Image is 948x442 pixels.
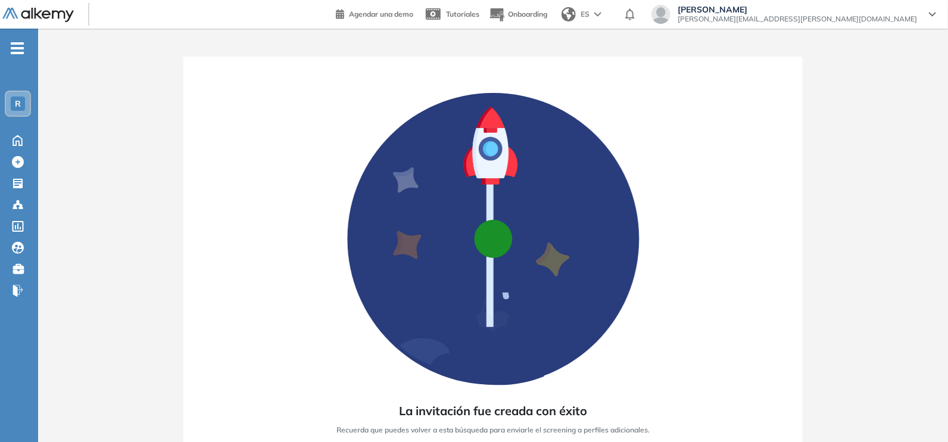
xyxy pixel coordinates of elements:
img: Logo [2,8,74,23]
span: Onboarding [508,10,547,18]
button: Onboarding [489,2,547,27]
a: Agendar una demo [336,6,413,20]
img: world [562,7,576,21]
span: [PERSON_NAME][EMAIL_ADDRESS][PERSON_NAME][DOMAIN_NAME] [678,14,917,24]
i: - [11,47,24,49]
span: Tutoriales [446,10,479,18]
span: ES [581,9,590,20]
span: La invitación fue creada con éxito [399,402,587,420]
span: [PERSON_NAME] [678,5,917,14]
span: Agendar una demo [349,10,413,18]
span: R [15,99,21,108]
img: arrow [594,12,601,17]
span: Recuerda que puedes volver a esta búsqueda para enviarle el screening a perfiles adicionales. [336,425,650,435]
